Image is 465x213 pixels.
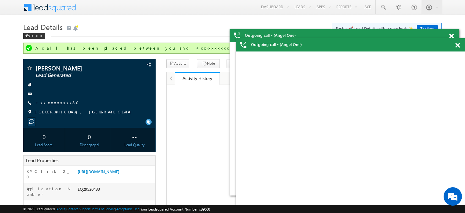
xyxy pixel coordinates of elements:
a: Acceptable Use [116,207,139,211]
div: -- [115,131,154,142]
div: Lead Score [25,142,63,148]
button: Note [197,59,220,68]
span: [PERSON_NAME] [35,65,117,71]
div: ORGANIC [76,203,155,212]
span: Lead Properties [26,157,58,163]
span: 39660 [201,207,210,211]
div: EQ29520433 [76,186,155,195]
div: 0 [70,131,109,142]
a: Contact Support [66,207,90,211]
a: Terms of Service [91,207,115,211]
div: 0 [25,131,63,142]
span: © 2025 LeadSquared | | | | | [23,206,210,212]
label: Lead Type [27,203,58,209]
span: [GEOGRAPHIC_DATA], [GEOGRAPHIC_DATA] [35,109,134,115]
label: Application Number [27,186,71,197]
a: +xx-xxxxxxxx80 [35,100,83,105]
div: Lead Details [225,75,259,82]
a: About [57,207,65,211]
div: Activity History [179,75,215,81]
span: Faster 🚀 Lead Details with a new look ✨ [336,25,438,32]
span: Lead Details [23,22,63,32]
a: Activity History [175,72,220,85]
span: Outgoing call - (Angel One) [251,42,302,47]
a: [URL][DOMAIN_NAME] [78,169,119,174]
div: Back [23,33,45,39]
button: Task [227,59,249,68]
a: Lead Details [220,72,265,85]
a: Back [23,32,48,38]
div: Disengaged [70,142,109,148]
span: Lead Generated [35,72,117,78]
span: Outgoing call - (Angel One) [245,32,296,38]
span: Your Leadsquared Account Number is [140,207,210,211]
button: Activity [166,59,189,68]
div: Lead Quality [115,142,154,148]
div: A call has been placed between you and +xx-xxxxxxxx80 [35,45,431,51]
a: Try Now [417,25,438,32]
label: KYC link 2_0 [27,169,71,180]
